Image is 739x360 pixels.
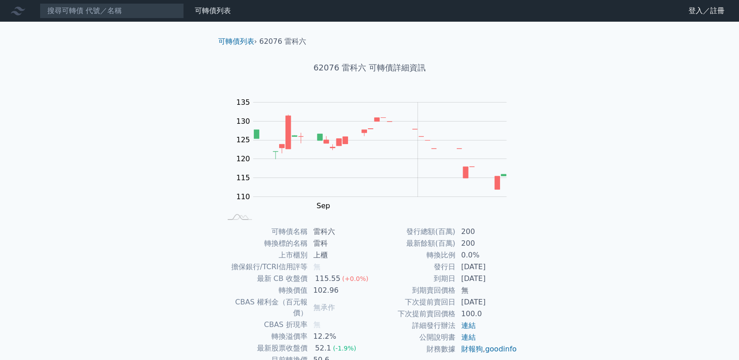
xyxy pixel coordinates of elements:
h1: 62076 雷科六 可轉債詳細資訊 [211,61,528,74]
td: 最新 CB 收盤價 [222,273,308,285]
td: 財務數據 [370,343,456,355]
tspan: 125 [236,136,250,144]
td: 100.0 [456,308,518,320]
tspan: 120 [236,154,250,163]
td: 發行總額(百萬) [370,226,456,238]
td: 擔保銀行/TCRI信用評等 [222,261,308,273]
td: 下次提前賣回日 [370,296,456,308]
td: 無 [456,285,518,296]
a: 連結 [461,333,476,341]
input: 搜尋可轉債 代號／名稱 [40,3,184,19]
span: (-1.9%) [333,345,356,352]
a: goodinfo [485,345,517,353]
td: 0.0% [456,249,518,261]
td: 上櫃 [308,249,370,261]
td: CBAS 折現率 [222,319,308,331]
td: 轉換比例 [370,249,456,261]
td: 下次提前賣回價格 [370,308,456,320]
td: 到期賣回價格 [370,285,456,296]
tspan: 110 [236,192,250,201]
span: 無承作 [313,303,335,312]
g: Chart [232,98,520,210]
td: 200 [456,238,518,249]
span: (+0.0%) [342,275,368,282]
a: 可轉債列表 [218,37,254,46]
td: 轉換標的名稱 [222,238,308,249]
td: 轉換價值 [222,285,308,296]
tspan: 130 [236,117,250,126]
li: › [218,36,257,47]
td: 公開說明書 [370,332,456,343]
a: 財報狗 [461,345,483,353]
td: 12.2% [308,331,370,342]
td: [DATE] [456,273,518,285]
tspan: 115 [236,173,250,182]
td: 發行日 [370,261,456,273]
a: 連結 [461,321,476,330]
span: 無 [313,262,321,271]
td: 可轉債名稱 [222,226,308,238]
td: 最新股票收盤價 [222,342,308,354]
td: 到期日 [370,273,456,285]
td: 上市櫃別 [222,249,308,261]
td: [DATE] [456,261,518,273]
td: , [456,343,518,355]
td: 雷科六 [308,226,370,238]
div: 52.1 [313,343,333,354]
li: 62076 雷科六 [259,36,306,47]
div: 115.55 [313,273,342,284]
td: 最新餘額(百萬) [370,238,456,249]
td: 雷科 [308,238,370,249]
tspan: 135 [236,98,250,107]
td: [DATE] [456,296,518,308]
tspan: Sep [317,201,330,210]
td: 200 [456,226,518,238]
a: 登入／註冊 [681,4,732,18]
td: CBAS 權利金（百元報價） [222,296,308,319]
td: 102.96 [308,285,370,296]
span: 無 [313,320,321,329]
a: 可轉債列表 [195,6,231,15]
td: 轉換溢價率 [222,331,308,342]
td: 詳細發行辦法 [370,320,456,332]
